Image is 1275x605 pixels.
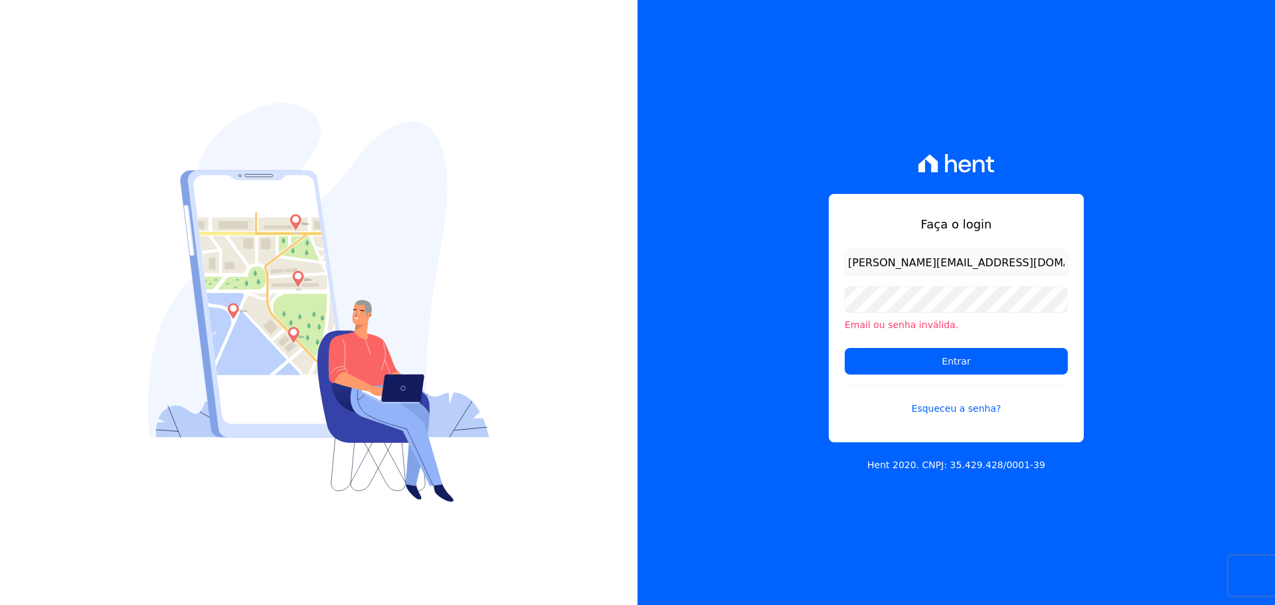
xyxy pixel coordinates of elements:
[148,103,489,502] img: Login
[845,348,1068,375] input: Entrar
[867,458,1045,472] p: Hent 2020. CNPJ: 35.429.428/0001-39
[845,215,1068,233] h1: Faça o login
[845,249,1068,276] input: Email
[845,385,1068,416] a: Esqueceu a senha?
[845,318,1068,332] li: Email ou senha inválida.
